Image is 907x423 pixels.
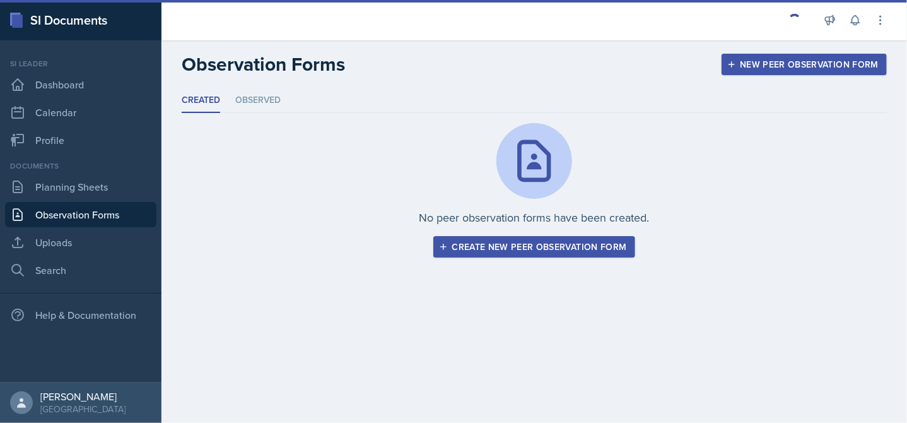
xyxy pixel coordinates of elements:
div: [GEOGRAPHIC_DATA] [40,403,126,415]
button: New Peer Observation Form [722,54,887,75]
h2: Observation Forms [182,53,345,76]
div: New Peer Observation Form [730,59,879,69]
a: Search [5,258,156,283]
div: Si leader [5,58,156,69]
a: Observation Forms [5,202,156,227]
li: Created [182,88,220,113]
li: Observed [235,88,281,113]
a: Dashboard [5,72,156,97]
a: Planning Sheets [5,174,156,200]
button: Create new peer observation form [433,236,635,258]
div: Documents [5,160,156,172]
a: Profile [5,128,156,153]
div: [PERSON_NAME] [40,390,126,403]
a: Calendar [5,100,156,125]
a: Uploads [5,230,156,255]
p: No peer observation forms have been created. [419,209,650,226]
div: Help & Documentation [5,302,156,328]
div: Create new peer observation form [442,242,626,252]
